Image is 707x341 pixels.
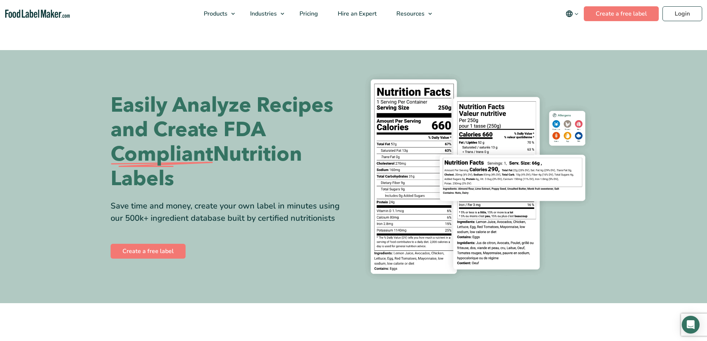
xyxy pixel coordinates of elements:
div: Save time and money, create your own label in minutes using our 500k+ ingredient database built b... [111,200,348,224]
span: Pricing [297,10,319,18]
span: Compliant [111,142,213,167]
a: Create a free label [111,244,186,259]
div: Open Intercom Messenger [682,316,700,334]
span: Resources [394,10,425,18]
span: Industries [248,10,278,18]
span: Hire an Expert [336,10,377,18]
a: Login [662,6,702,21]
span: Products [202,10,228,18]
h1: Easily Analyze Recipes and Create FDA Nutrition Labels [111,93,348,191]
a: Create a free label [584,6,659,21]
